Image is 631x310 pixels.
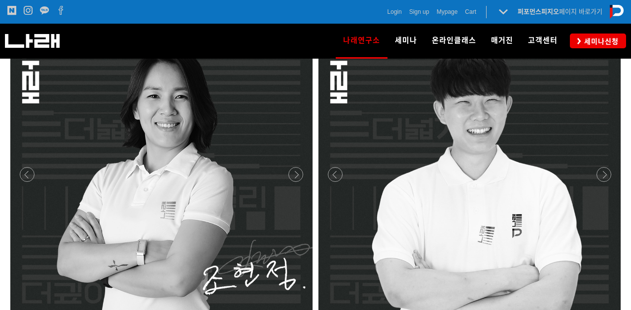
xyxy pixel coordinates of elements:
a: 세미나신청 [570,34,626,48]
a: Cart [465,7,476,17]
a: Login [387,7,402,17]
span: 세미나신청 [581,36,619,46]
strong: 퍼포먼스피지오 [518,8,559,15]
span: 온라인클래스 [432,36,476,45]
a: 나래연구소 [336,24,387,58]
span: 매거진 [491,36,513,45]
a: Mypage [437,7,458,17]
span: 고객센터 [528,36,558,45]
a: 고객센터 [521,24,565,58]
a: 온라인클래스 [424,24,484,58]
a: 매거진 [484,24,521,58]
a: 퍼포먼스피지오페이지 바로가기 [518,8,602,15]
a: Sign up [409,7,429,17]
span: 세미나 [395,36,417,45]
a: 세미나 [387,24,424,58]
span: 나래연구소 [343,33,380,48]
